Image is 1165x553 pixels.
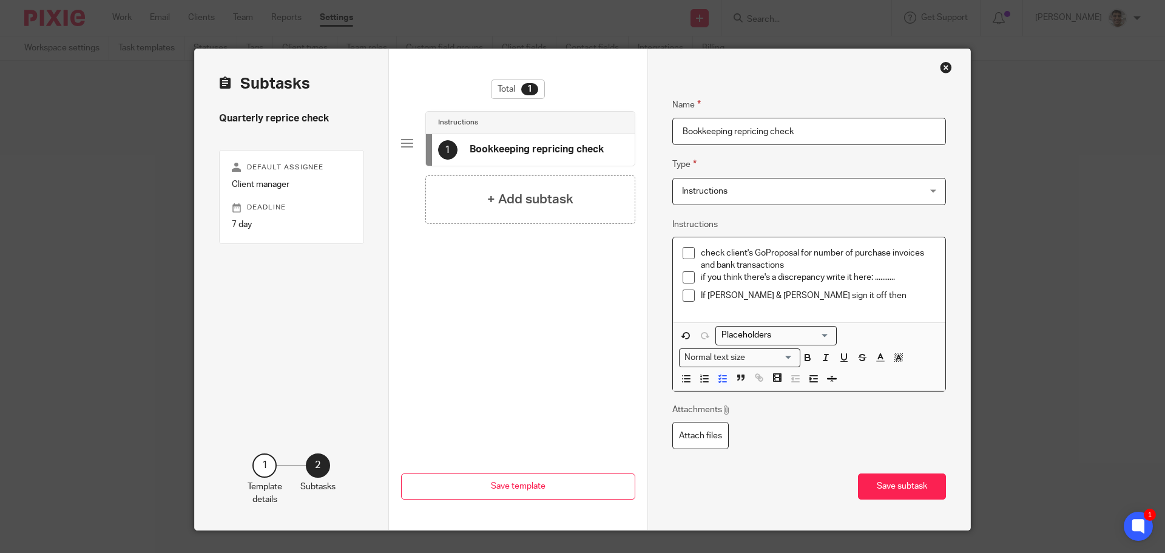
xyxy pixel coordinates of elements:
[701,290,936,302] p: If [PERSON_NAME] & [PERSON_NAME] sign it off then
[672,157,697,171] label: Type
[715,326,837,345] div: Search for option
[679,348,800,367] div: Search for option
[672,404,731,416] p: Attachments
[682,351,748,364] span: Normal text size
[232,163,351,172] p: Default assignee
[401,473,635,500] button: Save template
[858,473,946,500] button: Save subtask
[940,61,952,73] div: Close this dialog window
[672,422,729,449] label: Attach files
[438,140,458,160] div: 1
[701,271,936,283] p: if you think there's a discrepancy write it here: ...........
[306,453,330,478] div: 2
[232,203,351,212] p: Deadline
[717,329,829,342] input: Search for option
[679,348,800,367] div: Text styles
[487,190,573,209] h4: + Add subtask
[521,83,538,95] div: 1
[252,453,277,478] div: 1
[701,247,936,272] p: check client's GoProposal for number of purchase invoices and bank transactions
[219,112,364,125] h4: Quarterly reprice check
[232,178,351,191] p: Client manager
[715,326,837,345] div: Placeholders
[232,219,351,231] p: 7 day
[491,80,545,99] div: Total
[438,118,478,127] h4: Instructions
[470,143,604,156] h4: Bookkeeping repricing check
[248,481,282,506] p: Template details
[749,351,792,364] input: Search for option
[672,98,701,112] label: Name
[682,187,728,195] span: Instructions
[1144,509,1156,521] div: 1
[219,73,310,94] h2: Subtasks
[672,219,718,231] label: Instructions
[300,481,336,493] p: Subtasks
